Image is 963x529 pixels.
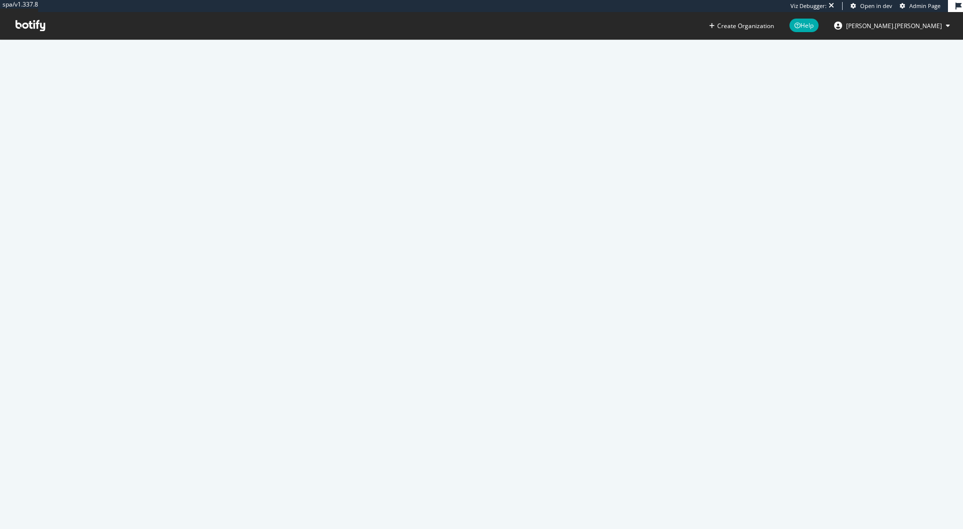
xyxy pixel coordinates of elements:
[826,18,958,34] button: [PERSON_NAME].[PERSON_NAME]
[909,2,940,10] span: Admin Page
[846,22,942,30] span: jason.weddle
[851,2,892,10] a: Open in dev
[709,21,774,31] button: Create Organization
[860,2,892,10] span: Open in dev
[790,2,827,10] div: Viz Debugger:
[789,19,819,32] span: Help
[900,2,940,10] a: Admin Page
